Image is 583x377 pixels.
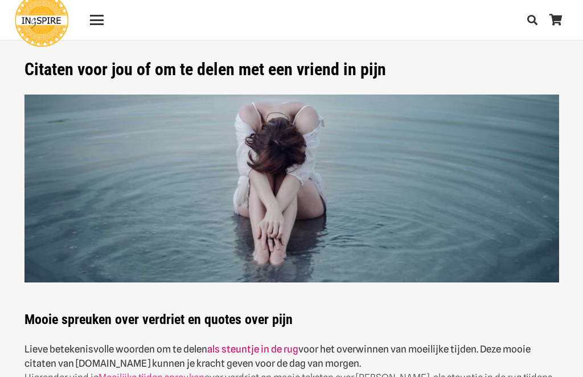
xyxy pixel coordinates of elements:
a: als steuntje in de rug [207,343,298,355]
img: Spreuken over verlies in moeilijke tijden van Inge Ingspire.nl [24,95,559,282]
a: Menu [82,13,111,27]
h1: Citaten voor jou of om te delen met een vriend in pijn [24,59,559,80]
strong: Lieve betekenisvolle woorden om te delen voor het overwinnen van moeilijke tijden. Deze mooie cit... [24,343,531,369]
strong: Mooie spreuken over verdriet en quotes over pijn [24,312,293,327]
a: Zoeken [521,6,544,34]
